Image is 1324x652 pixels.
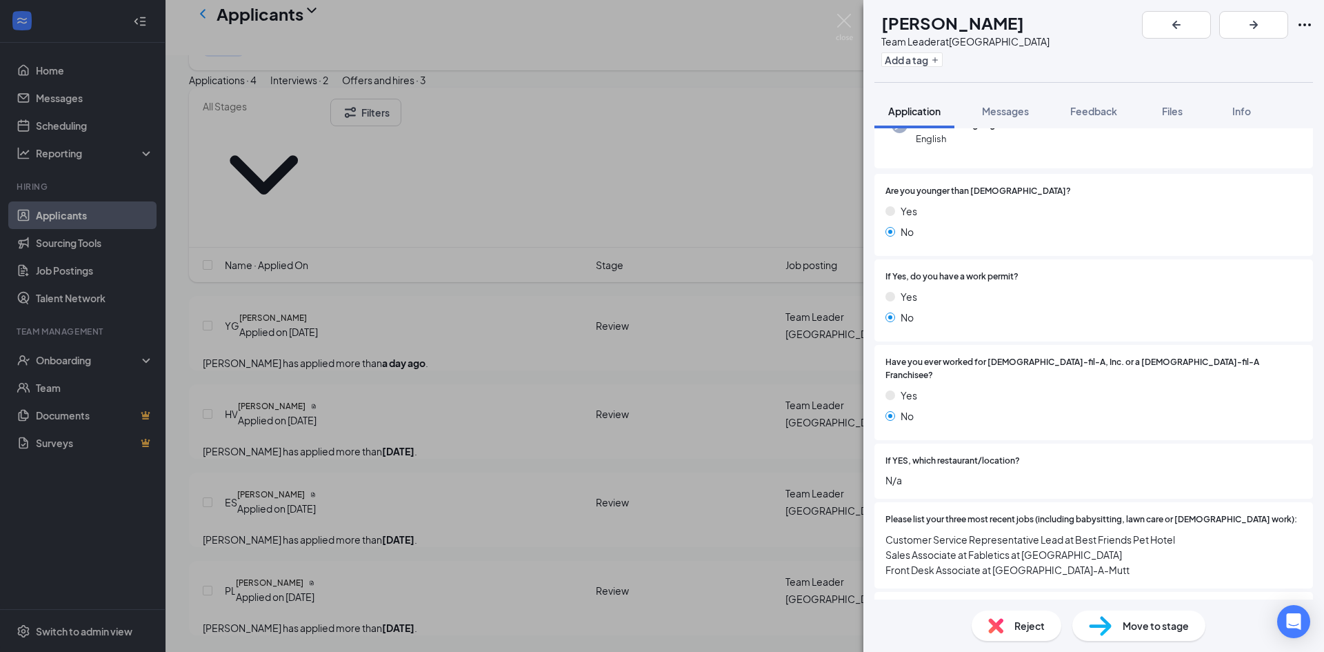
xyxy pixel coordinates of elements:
[885,185,1071,198] span: Are you younger than [DEMOGRAPHIC_DATA]?
[901,289,917,304] span: Yes
[1232,105,1251,117] span: Info
[901,204,917,219] span: Yes
[1070,105,1117,117] span: Feedback
[888,105,941,117] span: Application
[1219,11,1288,39] button: ArrowRight
[1142,11,1211,39] button: ArrowLeftNew
[1168,17,1185,33] svg: ArrowLeftNew
[885,513,1297,526] span: Please list your three most recent jobs (including babysitting, lawn care or [DEMOGRAPHIC_DATA] w...
[901,224,914,239] span: No
[881,34,1050,48] div: Team Leader at [GEOGRAPHIC_DATA]
[885,473,1302,488] span: N/a
[885,455,1020,468] span: If YES, which restaurant/location?
[885,270,1019,284] span: If Yes, do you have a work permit?
[901,310,914,325] span: No
[1277,605,1310,638] div: Open Intercom Messenger
[1123,618,1189,633] span: Move to stage
[885,356,1302,382] span: Have you ever worked for [DEMOGRAPHIC_DATA]-fil-A, Inc. or a [DEMOGRAPHIC_DATA]-fil-A Franchisee?
[1014,618,1045,633] span: Reject
[931,56,939,64] svg: Plus
[1245,17,1262,33] svg: ArrowRight
[901,388,917,403] span: Yes
[881,11,1024,34] h1: [PERSON_NAME]
[916,132,1001,146] span: English
[1296,17,1313,33] svg: Ellipses
[885,532,1302,577] span: Customer Service Representative Lead at Best Friends Pet Hotel Sales Associate at Fabletics at [G...
[881,52,943,67] button: PlusAdd a tag
[982,105,1029,117] span: Messages
[1162,105,1183,117] span: Files
[901,408,914,424] span: No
